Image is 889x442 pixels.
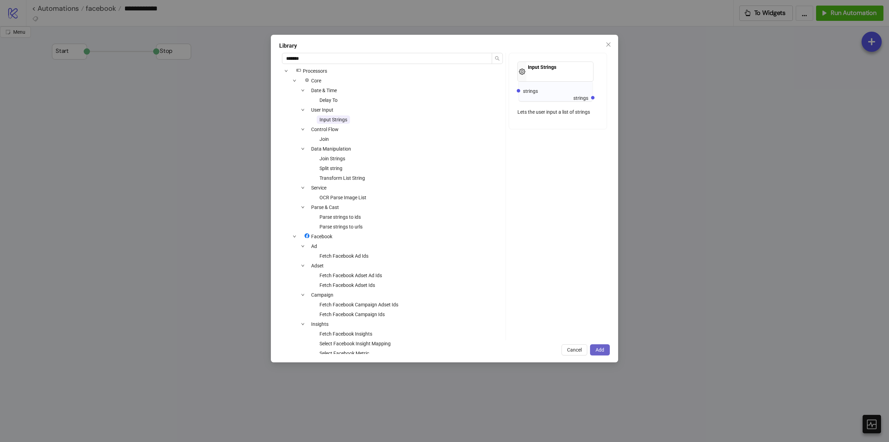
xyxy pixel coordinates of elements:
span: down [293,235,296,238]
button: Add [590,344,610,355]
span: Delay To [317,96,340,104]
span: Insights [308,320,331,328]
span: Date & Time [308,86,340,95]
div: Library [279,42,610,50]
span: down [301,89,305,92]
span: Join Strings [317,154,348,163]
span: down [301,264,305,267]
span: Fetch Facebook Adset Ids [317,281,378,289]
span: Select Facebook Insight Mapping [317,339,393,348]
span: down [301,128,305,131]
span: Service [308,184,329,192]
span: down [301,108,305,112]
span: Facebook [300,232,335,241]
span: down [293,79,296,82]
span: Parse strings to ids [317,213,364,221]
span: search [495,56,500,61]
span: down [301,293,305,297]
span: Processors [292,67,330,75]
span: Data Manipulation [308,145,354,153]
span: Fetch Facebook Ad Ids [317,252,371,260]
span: Parse & Cast [308,203,342,211]
span: Fetch Facebook Ad Ids [319,253,368,259]
span: Input Strings [317,115,350,124]
span: Insights [311,321,329,327]
span: Input Strings [319,117,347,122]
span: Select Facebook Metric [319,351,369,356]
button: Cancel [562,344,587,355]
span: Add [596,347,604,353]
span: Fetch Facebook Insights [319,331,372,337]
div: Lets the user input a list of strings [517,108,594,116]
span: close [606,42,611,47]
span: down [284,69,288,73]
span: Fetch Facebook Adset Ad Ids [319,273,382,278]
span: Data Manipulation [311,146,351,152]
div: strings [523,87,592,95]
div: strings [573,94,588,102]
span: down [301,244,305,248]
span: OCR Parse Image List [319,195,366,200]
span: Join [317,135,332,143]
span: Service [311,185,326,191]
span: Split string [319,166,342,171]
span: Fetch Facebook Campaign Ids [317,310,388,319]
span: User Input [308,106,336,114]
span: Control Flow [311,127,339,132]
span: Parse strings to ids [319,214,361,220]
span: OCR Parse Image List [317,193,369,202]
span: Fetch Facebook Adset Ids [319,282,375,288]
span: Cancel [567,347,582,353]
span: Transform List String [317,174,368,182]
span: Fetch Facebook Insights [317,330,375,338]
span: Transform List String [319,175,365,181]
span: Adset [308,262,326,270]
span: Join Strings [319,156,345,161]
span: Control Flow [308,125,341,134]
span: Campaign [308,291,336,299]
span: Select Facebook Insight Mapping [319,341,391,346]
span: Join [319,136,329,142]
span: Ad [308,242,320,250]
span: Core [311,78,321,83]
span: Fetch Facebook Campaign Ids [319,312,385,317]
span: Parse & Cast [311,204,339,210]
span: Facebook [311,234,332,239]
span: Fetch Facebook Campaign Adset Ids [317,300,401,309]
span: Processors [303,68,327,74]
button: Close [603,39,614,50]
span: Delay To [319,97,338,103]
div: Input Strings [526,62,558,77]
span: down [301,147,305,151]
span: Parse strings to urls [319,224,363,230]
span: Select Facebook Metric [317,349,372,357]
span: Adset [311,263,324,268]
span: Split string [317,164,345,172]
span: down [301,322,305,326]
span: Parse strings to urls [317,223,365,231]
span: down [301,206,305,209]
span: Fetch Facebook Campaign Adset Ids [319,302,398,307]
span: Ad [311,243,317,249]
span: Fetch Facebook Adset Ad Ids [317,271,385,280]
span: Date & Time [311,88,337,93]
span: Core [300,77,324,85]
span: Campaign [311,292,333,298]
span: down [301,186,305,190]
span: User Input [311,107,333,113]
